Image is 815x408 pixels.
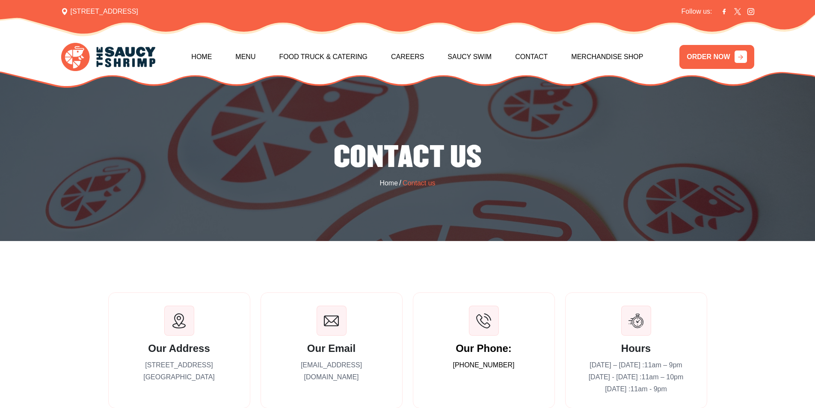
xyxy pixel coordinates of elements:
a: Saucy Swim [448,39,492,75]
span: / [399,177,401,189]
span: 11am - 9pm [630,385,667,393]
span: [DATE] : [605,385,667,393]
a: Food Truck & Catering [279,39,367,75]
a: Our Phone: [456,342,512,355]
span: Contact us [403,178,435,188]
a: Contact [515,39,548,75]
img: logo [61,43,155,71]
p: [STREET_ADDRESS] [GEOGRAPHIC_DATA] [122,359,237,383]
a: Home [379,178,398,188]
span: Follow us: [681,6,712,17]
span: [DATE] – [DATE] : [590,361,682,369]
h3: Hours [578,342,694,355]
span: [STREET_ADDRESS] [61,6,138,17]
h6: Our Email [274,342,389,355]
a: Merchandise Shop [571,39,643,75]
a: Home [191,39,212,75]
h3: Our Address [122,342,237,355]
a: [PHONE_NUMBER] [453,359,514,371]
span: 11am – 10pm [642,373,684,381]
p: [EMAIL_ADDRESS][DOMAIN_NAME] [274,359,389,383]
a: ORDER NOW [679,45,754,69]
a: Careers [391,39,424,75]
h2: Contact us [6,140,809,176]
span: [DATE] - [DATE] : [589,373,684,381]
a: Menu [235,39,255,75]
span: 11am – 9pm [644,361,682,369]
